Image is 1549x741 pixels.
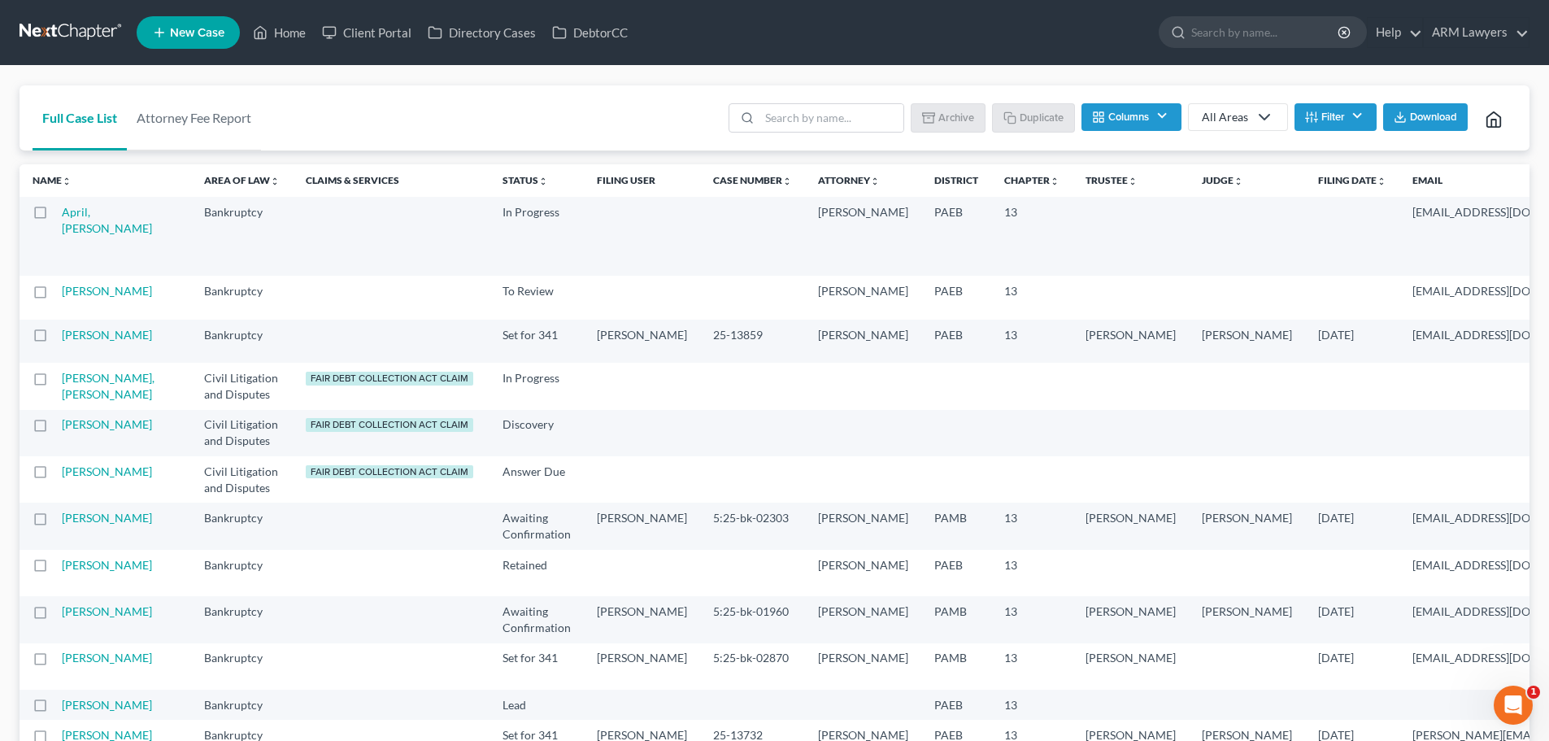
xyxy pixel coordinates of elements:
a: DebtorCC [544,18,636,47]
td: [PERSON_NAME] [1073,643,1189,690]
td: [PERSON_NAME] [805,643,921,690]
a: [PERSON_NAME] [62,328,152,342]
a: [PERSON_NAME] [62,417,152,431]
td: PAEB [921,276,991,319]
a: Trusteeunfold_more [1086,174,1138,186]
td: PAMB [921,503,991,549]
i: unfold_more [1050,177,1059,186]
a: Client Portal [314,18,420,47]
td: Bankruptcy [191,197,293,276]
td: PAEB [921,550,991,596]
td: 13 [991,550,1073,596]
i: unfold_more [1128,177,1138,186]
a: Nameunfold_more [33,174,72,186]
td: Discovery [490,410,584,456]
td: Set for 341 [490,320,584,363]
div: Fair Debt Collection Act Claim [306,418,473,432]
td: [PERSON_NAME] [805,596,921,643]
td: [PERSON_NAME] [1189,503,1305,549]
td: [PERSON_NAME] [805,550,921,596]
td: [PERSON_NAME] [1073,320,1189,363]
td: Bankruptcy [191,550,293,596]
td: Bankruptcy [191,643,293,690]
td: [DATE] [1305,320,1399,363]
input: Search by name... [759,104,903,132]
td: Civil Litigation and Disputes [191,410,293,456]
a: Attorneyunfold_more [818,174,880,186]
span: Download [1410,111,1457,124]
a: Area of Lawunfold_more [204,174,280,186]
td: Answer Due [490,456,584,503]
input: Search by name... [1191,17,1340,47]
td: Bankruptcy [191,596,293,643]
td: 13 [991,276,1073,319]
th: Filing User [584,164,700,197]
a: [PERSON_NAME] [62,651,152,665]
td: [PERSON_NAME] [1073,596,1189,643]
td: [PERSON_NAME] [805,197,921,276]
td: Bankruptcy [191,503,293,549]
a: [PERSON_NAME] [62,511,152,525]
a: Help [1368,18,1422,47]
td: [DATE] [1305,596,1399,643]
button: Columns [1081,103,1181,131]
a: [PERSON_NAME] [62,284,152,298]
iframe: Intercom live chat [1494,686,1533,725]
i: unfold_more [1377,177,1386,186]
a: Judgeunfold_more [1202,174,1243,186]
td: [PERSON_NAME] [584,320,700,363]
a: [PERSON_NAME], [PERSON_NAME] [62,371,154,401]
td: [PERSON_NAME] [805,320,921,363]
i: unfold_more [270,177,280,186]
a: Directory Cases [420,18,544,47]
td: 13 [991,596,1073,643]
td: In Progress [490,197,584,276]
i: unfold_more [538,177,548,186]
a: Home [245,18,314,47]
td: 13 [991,320,1073,363]
a: Filing Dateunfold_more [1318,174,1386,186]
td: 13 [991,690,1073,720]
a: April, [PERSON_NAME] [62,205,152,235]
td: Set for 341 [490,643,584,690]
td: 13 [991,643,1073,690]
td: Civil Litigation and Disputes [191,363,293,409]
th: District [921,164,991,197]
td: PAMB [921,643,991,690]
div: Fair Debt Collection Act Claim [306,465,473,479]
i: unfold_more [62,177,72,186]
td: Awaiting Confirmation [490,503,584,549]
td: [PERSON_NAME] [1189,320,1305,363]
span: 1 [1527,686,1540,699]
td: 5:25-bk-02303 [700,503,805,549]
i: unfold_more [870,177,880,186]
td: [PERSON_NAME] [1189,596,1305,643]
td: [PERSON_NAME] [584,596,700,643]
td: 13 [991,503,1073,549]
th: Claims & Services [293,164,490,197]
td: To Review [490,276,584,319]
i: unfold_more [782,177,792,186]
td: [PERSON_NAME] [805,276,921,319]
td: PAEB [921,320,991,363]
div: Fair Debt Collection Act Claim [306,372,473,386]
a: Statusunfold_more [503,174,548,186]
a: Case Numberunfold_more [713,174,792,186]
td: Awaiting Confirmation [490,596,584,643]
a: Chapterunfold_more [1004,174,1059,186]
td: 13 [991,197,1073,276]
a: Full Case List [33,85,127,150]
a: [PERSON_NAME] [62,604,152,618]
a: ARM Lawyers [1424,18,1529,47]
i: unfold_more [1234,177,1243,186]
button: Filter [1294,103,1377,131]
button: Download [1383,103,1468,131]
td: [PERSON_NAME] [584,643,700,690]
td: [PERSON_NAME] [805,503,921,549]
a: [PERSON_NAME] [62,464,152,478]
td: In Progress [490,363,584,409]
td: 25-13859 [700,320,805,363]
td: 5:25-bk-02870 [700,643,805,690]
td: [PERSON_NAME] [584,503,700,549]
td: PAEB [921,197,991,276]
